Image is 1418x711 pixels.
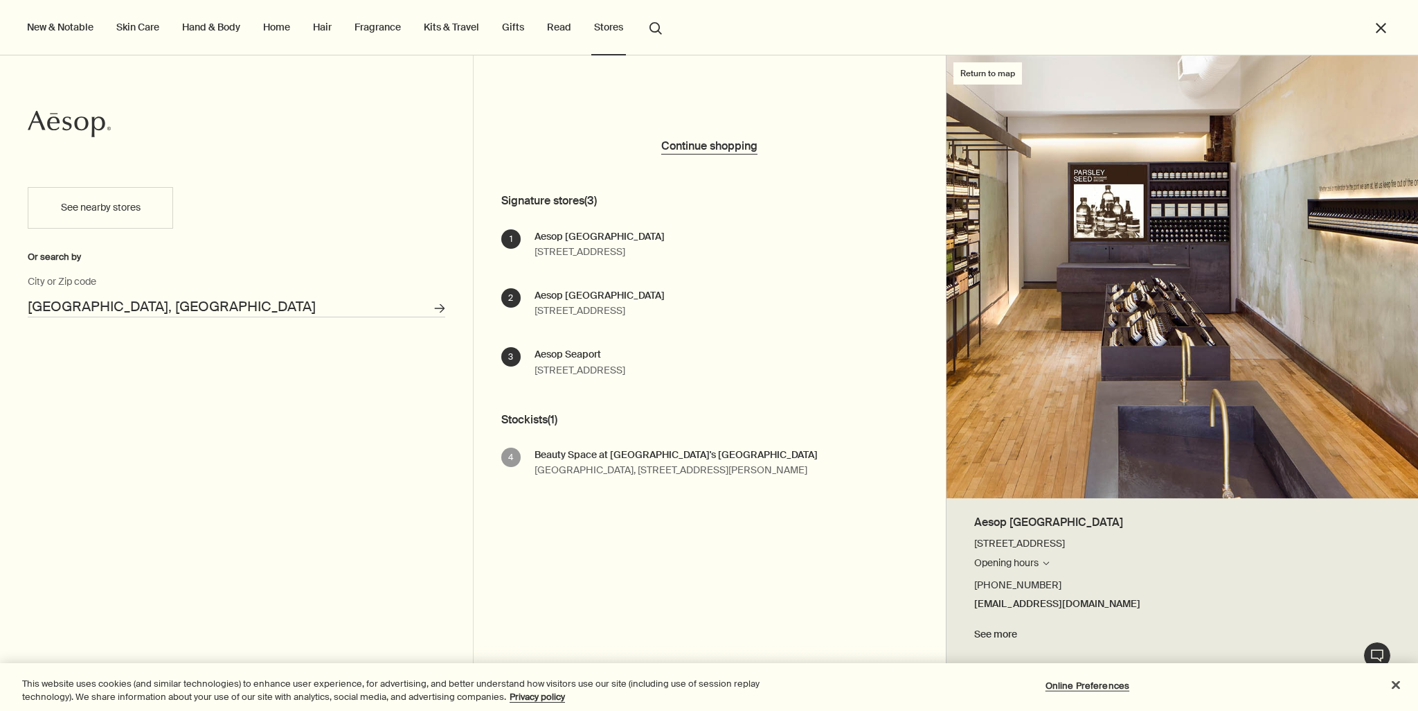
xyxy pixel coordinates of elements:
a: Aesop [28,110,111,141]
div: Or search by [28,249,445,265]
div: Aesop [GEOGRAPHIC_DATA] [535,288,665,304]
button: Online Preferences, Opens the preference center dialog [1044,672,1131,700]
a: Kits & Travel [421,18,482,36]
button: Stores [591,18,626,36]
a: Gifts [499,18,527,36]
a: See more [974,626,1391,643]
button: New & Notable [24,18,96,36]
strong: Aesop [GEOGRAPHIC_DATA] [974,513,1123,532]
a: Read [544,18,574,36]
a: Fragrance [352,18,404,36]
a: [STREET_ADDRESS] [974,536,1391,552]
a: Hand & Body [179,18,243,36]
button: Close [1381,670,1411,701]
div: Aesop Seaport [535,347,625,362]
div: Aesop [GEOGRAPHIC_DATA] [535,229,665,245]
a: Hair [310,18,334,36]
button: Close the Menu [1373,20,1389,36]
a: [PHONE_NUMBER] [974,577,1391,594]
div: This website uses cookies (and similar technologies) to enhance user experience, for advertising,... [22,677,780,704]
a: [EMAIL_ADDRESS][DOMAIN_NAME] [974,596,1391,613]
strong: [EMAIL_ADDRESS][DOMAIN_NAME] [974,597,1140,610]
button: See nearby stores [28,187,173,229]
button: Live Assistance [1363,642,1391,669]
button: Continue shopping [661,139,757,155]
span: 11:00am - 6:00pm [1120,574,1200,590]
strong: Stockists ( 1 ) [501,407,946,432]
strong: [DATE] [974,574,1120,590]
a: Home [260,18,293,36]
svg: Aesop [28,110,111,138]
button: Open search [643,14,668,40]
a: More information about your privacy, opens in a new tab [510,691,565,703]
div: Beauty Space at [GEOGRAPHIC_DATA]'s [GEOGRAPHIC_DATA] [535,448,818,463]
div: 1 [501,229,521,249]
button: Opening hours [974,555,1050,572]
a: Skin Care [114,18,162,36]
strong: Signature stores ( 3 ) [501,188,946,213]
div: 2 [501,288,521,308]
div: 3 [501,347,521,367]
div: 4 [501,448,521,467]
